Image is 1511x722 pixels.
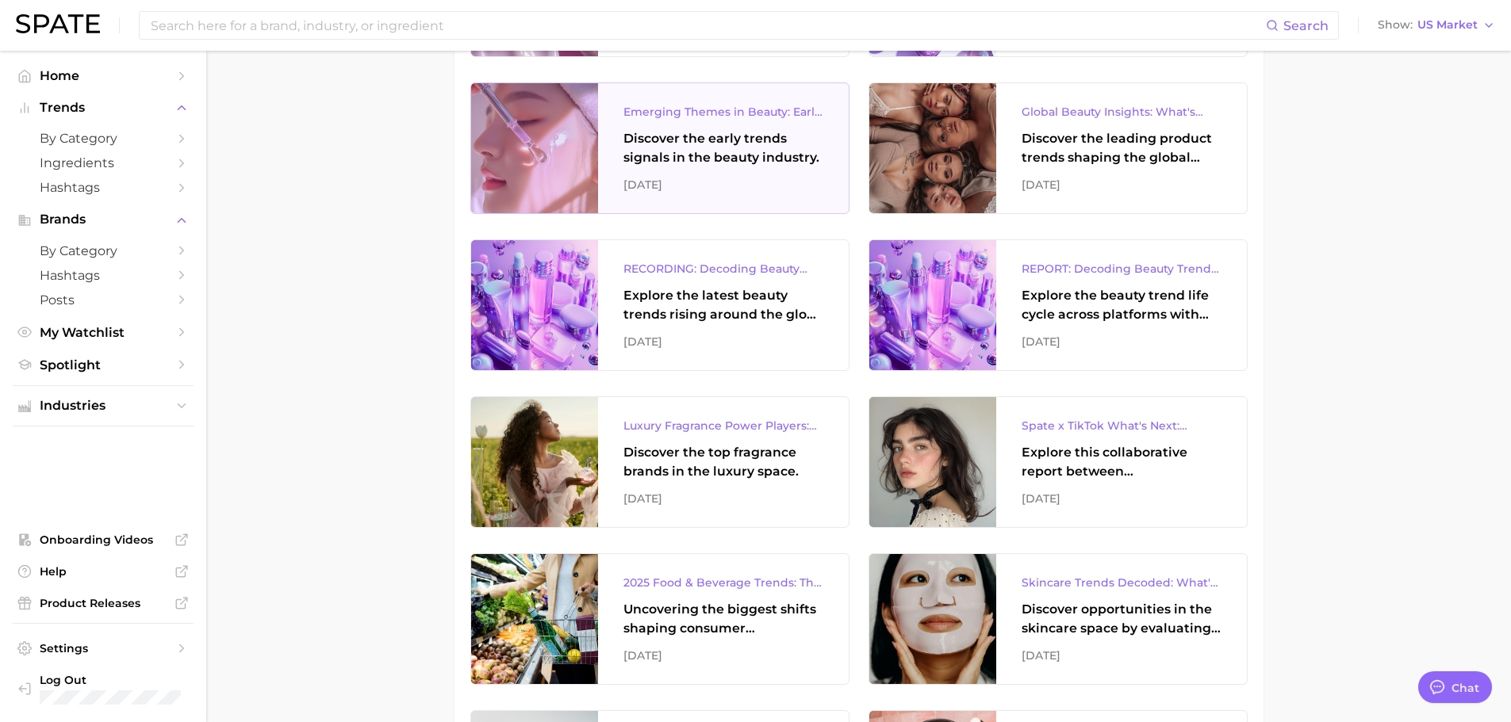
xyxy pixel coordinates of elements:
div: Emerging Themes in Beauty: Early Trend Signals with Big Potential [623,102,823,121]
img: SPATE [16,14,100,33]
span: Brands [40,212,167,227]
div: REPORT: Decoding Beauty Trends & Platform Dynamics on Google, TikTok & Instagram [1022,259,1221,278]
div: Explore the latest beauty trends rising around the globe and gain a clear understanding of consum... [623,286,823,324]
button: Trends [13,96,194,120]
input: Search here for a brand, industry, or ingredient [149,12,1266,39]
a: My Watchlist [13,320,194,345]
div: [DATE] [623,489,823,508]
div: [DATE] [1022,332,1221,351]
span: Search [1283,18,1329,33]
a: Hashtags [13,263,194,288]
button: Industries [13,394,194,418]
div: Skincare Trends Decoded: What's Popular According to Google Search & TikTok [1022,573,1221,592]
div: Luxury Fragrance Power Players: Consumers’ Brand Favorites [623,416,823,435]
a: Luxury Fragrance Power Players: Consumers’ Brand FavoritesDiscover the top fragrance brands in th... [470,396,849,528]
div: [DATE] [1022,489,1221,508]
span: Ingredients [40,155,167,170]
div: Explore this collaborative report between [PERSON_NAME] and TikTok to explore the next big beauty... [1022,443,1221,481]
span: Trends [40,101,167,115]
a: 2025 Food & Beverage Trends: The Biggest Trends According to TikTok & Google SearchUncovering the... [470,553,849,685]
span: by Category [40,131,167,146]
span: Show [1378,21,1413,29]
div: Spate x TikTok What's Next: Beauty Edition [1022,416,1221,435]
div: Explore the beauty trend life cycle across platforms with exclusive insights from Spate’s Popular... [1022,286,1221,324]
span: by Category [40,243,167,258]
a: Skincare Trends Decoded: What's Popular According to Google Search & TikTokDiscover opportunities... [869,553,1248,685]
div: Global Beauty Insights: What's Trending & What's Ahead? [1022,102,1221,121]
span: Onboarding Videos [40,533,167,547]
span: Posts [40,292,167,308]
a: Log out. Currently logged in with e-mail kaitlyn.olert@loreal.com. [13,668,194,709]
div: [DATE] [623,332,823,351]
a: by Category [13,126,194,151]
div: Discover the top fragrance brands in the luxury space. [623,443,823,481]
span: Industries [40,399,167,413]
a: Onboarding Videos [13,528,194,552]
span: Spotlight [40,357,167,372]
div: 2025 Food & Beverage Trends: The Biggest Trends According to TikTok & Google Search [623,573,823,592]
a: by Category [13,239,194,263]
div: Uncovering the biggest shifts shaping consumer preferences. [623,600,823,638]
a: Spotlight [13,353,194,377]
a: Hashtags [13,175,194,200]
div: [DATE] [623,646,823,665]
a: Home [13,63,194,88]
div: Discover the early trends signals in the beauty industry. [623,129,823,167]
a: REPORT: Decoding Beauty Trends & Platform Dynamics on Google, TikTok & InstagramExplore the beaut... [869,239,1248,371]
button: Brands [13,208,194,231]
span: Settings [40,641,167,655]
span: Hashtags [40,268,167,283]
span: Hashtags [40,180,167,195]
a: Settings [13,636,194,660]
a: RECORDING: Decoding Beauty Trends & Platform Dynamics on Google, TikTok & InstagramExplore the la... [470,239,849,371]
span: Help [40,564,167,579]
span: US Market [1417,21,1478,29]
div: [DATE] [1022,646,1221,665]
a: Emerging Themes in Beauty: Early Trend Signals with Big PotentialDiscover the early trends signal... [470,82,849,214]
a: Ingredients [13,151,194,175]
div: Discover opportunities in the skincare space by evaluating the face product and face concerns dri... [1022,600,1221,638]
a: Posts [13,288,194,312]
span: Home [40,68,167,83]
a: Product Releases [13,591,194,615]
span: My Watchlist [40,325,167,340]
div: [DATE] [623,175,823,194]
span: Product Releases [40,596,167,610]
a: Global Beauty Insights: What's Trending & What's Ahead?Discover the leading product trends shapin... [869,82,1248,214]
div: RECORDING: Decoding Beauty Trends & Platform Dynamics on Google, TikTok & Instagram [623,259,823,278]
div: Discover the leading product trends shaping the global beauty market. [1022,129,1221,167]
a: Help [13,560,194,583]
span: Log Out [40,673,181,687]
a: Spate x TikTok What's Next: Beauty EditionExplore this collaborative report between [PERSON_NAME]... [869,396,1248,528]
div: [DATE] [1022,175,1221,194]
button: ShowUS Market [1374,15,1499,36]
